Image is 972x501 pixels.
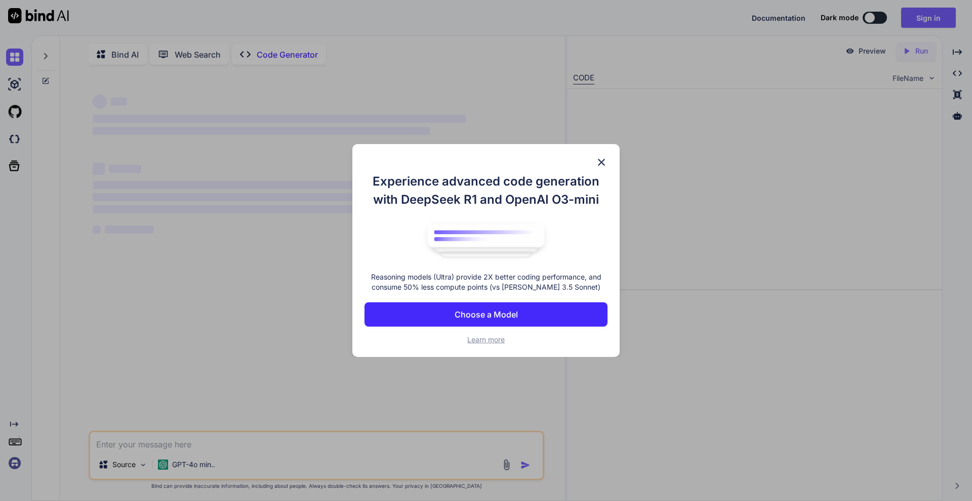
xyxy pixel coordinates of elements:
p: Reasoning models (Ultra) provide 2X better coding performance, and consume 50% less compute point... [364,272,607,292]
img: bind logo [420,219,552,262]
button: Choose a Model [364,302,607,327]
p: Choose a Model [455,308,518,321]
img: close [595,156,607,168]
h1: Experience advanced code generation with DeepSeek R1 and OpenAI O3-mini [364,172,607,209]
span: Learn more [467,335,505,344]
